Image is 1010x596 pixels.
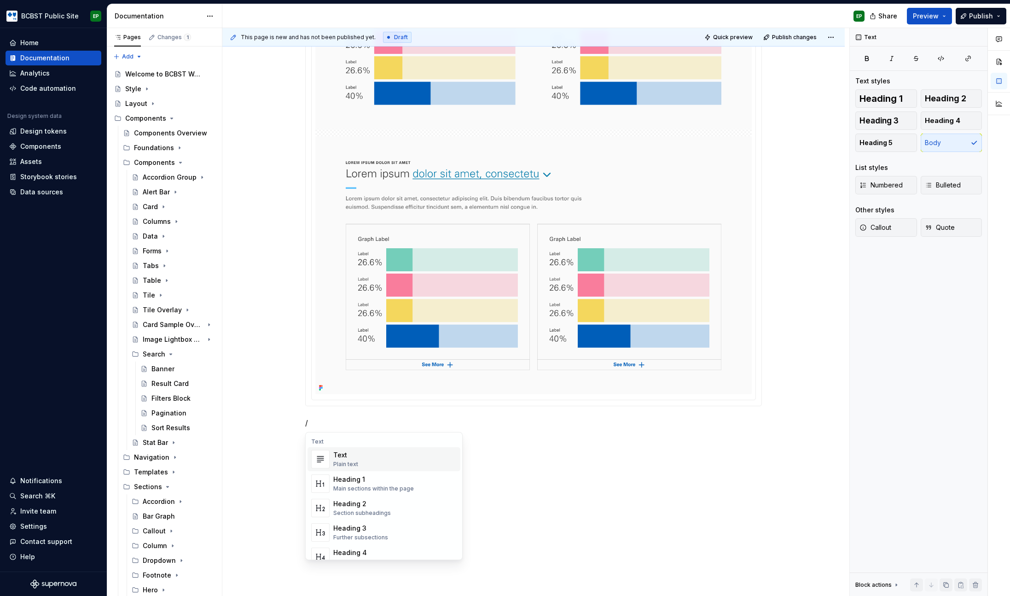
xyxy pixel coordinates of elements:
button: Quote [921,218,982,237]
a: Settings [6,519,101,534]
div: Tabs [143,261,159,270]
span: Draft [394,34,408,41]
div: Changes [157,34,191,41]
div: Dropdown [128,553,218,568]
div: Templates [119,465,218,479]
a: Design tokens [6,124,101,139]
div: Columns [143,217,171,226]
div: List styles [855,163,888,172]
div: Callout [143,526,166,536]
a: Tile Overlay [128,303,218,317]
a: Columns [128,214,218,229]
div: Accordion [143,497,175,506]
span: Share [878,12,897,21]
a: Sort Results [137,421,218,435]
div: Documentation [20,53,70,63]
div: BCBST Public Site [21,12,79,21]
div: Settings [20,522,47,531]
a: Invite team [6,504,101,519]
a: Documentation [6,51,101,65]
div: Assets [20,157,42,166]
a: Components Overview [119,126,218,140]
button: Share [865,8,903,24]
a: Style [110,82,218,96]
div: Components [134,158,175,167]
div: Footnote [143,571,171,580]
div: Forms [143,246,162,256]
a: Code automation [6,81,101,96]
span: / [305,418,308,427]
div: Navigation [119,450,218,465]
div: Column [128,538,218,553]
span: Publish changes [772,34,817,41]
div: Text styles [855,76,890,86]
div: Card [143,202,158,211]
div: Data sources [20,187,63,197]
div: Tile Overlay [143,305,182,315]
button: Contact support [6,534,101,549]
a: Filters Block [137,391,218,406]
div: Block actions [855,581,892,589]
div: Other styles [855,205,894,215]
a: Result Card [137,376,218,391]
div: Contact support [20,537,72,546]
div: Notifications [20,476,62,485]
div: Filters Block [151,394,191,403]
div: Block actions [855,578,900,591]
button: Heading 1 [855,89,917,108]
span: Add [122,53,134,60]
span: This page is new and has not been published yet. [241,34,376,41]
div: Accordion Group [143,173,197,182]
div: Analytics [20,69,50,78]
div: Result Card [151,379,189,388]
a: Alert Bar [128,185,218,199]
span: Heading 4 [925,116,960,125]
div: Search ⌘K [20,491,55,501]
a: Analytics [6,66,101,81]
div: Banner [151,364,174,374]
a: Assets [6,154,101,169]
div: Components [125,114,166,123]
button: Publish changes [760,31,821,44]
div: Card Sample Overlay [143,320,203,329]
span: Quote [925,223,955,232]
div: Sections [134,482,162,491]
button: Notifications [6,473,101,488]
div: Sort Results [151,423,190,432]
div: Accordion [128,494,218,509]
a: Welcome to BCBST Web [110,67,218,82]
a: Components [6,139,101,154]
div: Image Lightbox Overlay [143,335,203,344]
a: Layout [110,96,218,111]
button: Heading 4 [921,111,982,130]
button: Heading 3 [855,111,917,130]
div: Design tokens [20,127,67,136]
div: Welcome to BCBST Web [125,70,201,79]
span: Quick preview [713,34,753,41]
a: Image Lightbox Overlay [128,332,218,347]
div: EP [93,12,99,20]
div: Pages [114,34,141,41]
div: Layout [125,99,147,108]
button: Preview [907,8,952,24]
div: Documentation [115,12,202,21]
button: Heading 5 [855,134,917,152]
div: Components [20,142,61,151]
span: Bulleted [925,181,961,190]
div: Home [20,38,39,47]
button: Numbered [855,176,917,194]
div: Style [125,84,141,93]
div: Navigation [134,453,169,462]
button: Add [110,50,145,63]
div: Bar Graph [143,512,175,521]
div: Hero [143,585,158,595]
a: Card Sample Overlay [128,317,218,332]
div: Templates [134,467,168,477]
div: Components [119,155,218,170]
span: 1 [184,34,191,41]
a: Tile [128,288,218,303]
div: Footnote [128,568,218,583]
div: Foundations [134,143,174,152]
div: Table [143,276,161,285]
a: Accordion Group [128,170,218,185]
